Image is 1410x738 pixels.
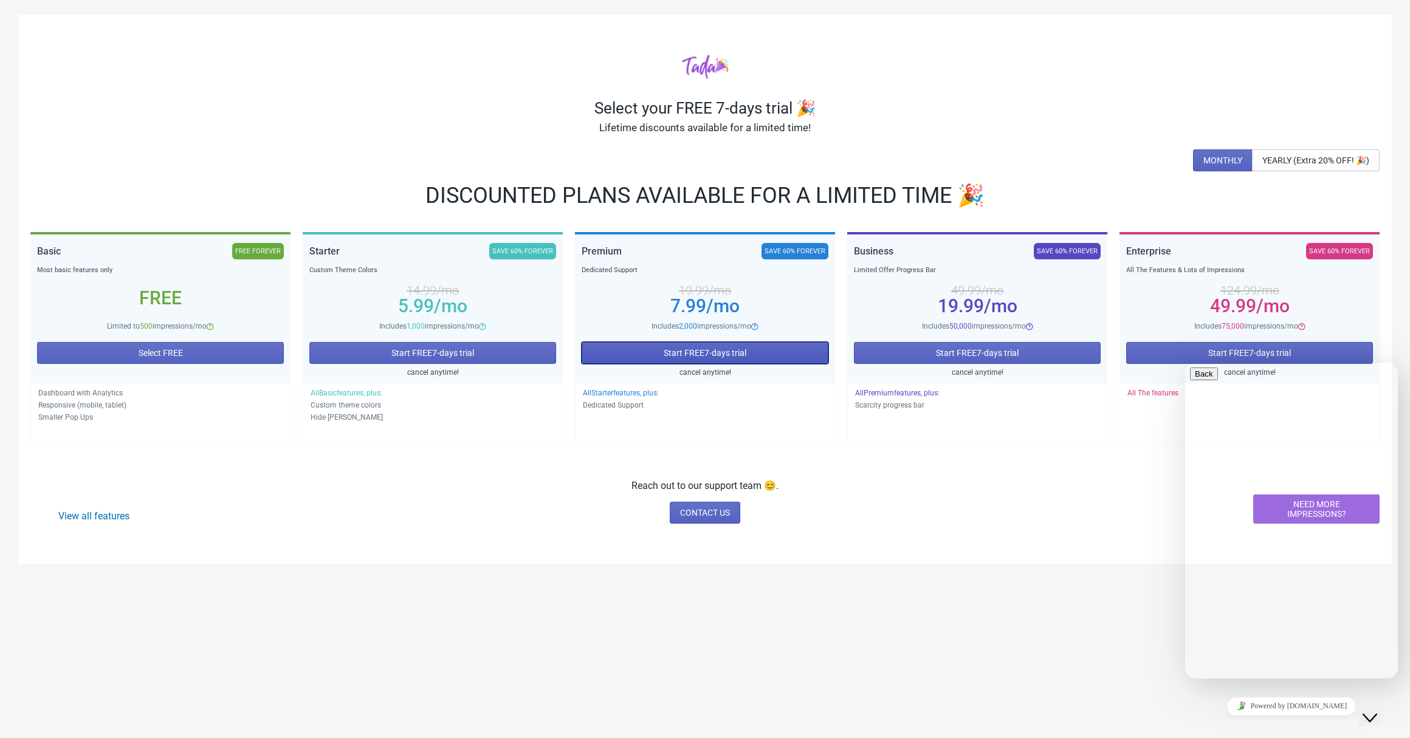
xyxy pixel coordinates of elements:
[1194,322,1298,330] span: Includes impressions/mo
[434,295,467,316] span: /mo
[311,399,555,411] p: Custom theme colors
[984,295,1017,316] span: /mo
[232,243,284,259] div: FREE FOREVER
[1126,301,1373,311] div: 49.99
[582,301,828,311] div: 7.99
[391,348,474,358] span: Start FREE 7 -days trial
[582,243,622,259] div: Premium
[854,264,1101,276] div: Limited Offer Progress Bar
[854,342,1101,364] button: Start FREE7-days trial
[670,502,740,524] a: CONTACT US
[37,243,61,259] div: Basic
[1359,689,1398,726] iframe: chat widget
[949,322,972,330] span: 50,000
[854,301,1101,311] div: 19.99
[762,243,828,259] div: SAVE 60% FOREVER
[1185,363,1398,678] iframe: chat widget
[922,322,1026,330] span: Includes impressions/mo
[309,366,556,378] div: cancel anytime!
[1306,243,1373,259] div: SAVE 60% FOREVER
[1126,285,1373,295] div: 124.99 /mo
[631,479,779,493] p: Reach out to our support team 😊.
[583,389,659,397] span: All Starter features, plus:
[1256,295,1290,316] span: /mo
[680,508,730,518] span: CONTACT US
[1203,155,1242,165] span: MONTHLY
[37,342,284,364] button: Select FREE
[582,342,828,364] button: Start FREE7-days trial
[1193,149,1253,171] button: MONTHLY
[30,98,1380,118] div: Select your FREE 7-days trial 🎉
[139,348,183,358] span: Select FREE
[309,243,340,259] div: Starter
[311,411,555,423] p: Hide [PERSON_NAME]
[407,322,425,330] span: 1,000
[854,285,1101,295] div: 49.99 /mo
[1185,692,1398,720] iframe: chat widget
[1262,155,1369,165] span: YEARLY (Extra 20% OFF! 🎉)
[582,285,828,295] div: 19.99 /mo
[854,243,893,259] div: Business
[1127,389,1178,397] span: All The features
[1126,342,1373,364] button: Start FREE7-days trial
[37,264,284,276] div: Most basic features only
[140,322,153,330] span: 500
[37,320,284,332] div: Limited to impressions/mo
[1126,243,1171,259] div: Enterprise
[309,285,556,295] div: 14.99 /mo
[936,348,1019,358] span: Start FREE 7 -days trial
[679,322,697,330] span: 2,000
[664,348,746,358] span: Start FREE 7 -days trial
[37,293,284,303] div: Free
[489,243,556,259] div: SAVE 60% FOREVER
[1126,366,1373,378] div: cancel anytime!
[855,389,940,397] span: All Premium features, plus:
[652,322,751,330] span: Includes impressions/mo
[309,264,556,276] div: Custom Theme Colors
[583,399,827,411] p: Dedicated Support
[682,54,729,79] img: tadacolor.png
[1208,348,1291,358] span: Start FREE 7 -days trial
[309,342,556,364] button: Start FREE7-days trial
[38,411,283,423] p: Smaller Pop Ups
[855,399,1099,411] p: Scarcity progress bar
[1126,264,1373,276] div: All The Features & Lots of Impressions
[309,301,556,311] div: 5.99
[379,322,479,330] span: Includes impressions/mo
[30,118,1380,137] div: Lifetime discounts available for a limited time!
[1222,322,1244,330] span: 75,000
[582,264,828,276] div: Dedicated Support
[582,366,828,378] div: cancel anytime!
[1252,149,1380,171] button: YEARLY (Extra 20% OFF! 🎉)
[854,366,1101,378] div: cancel anytime!
[30,186,1380,205] div: DISCOUNTED PLANS AVAILABLE FOR A LIMITED TIME 🎉
[1034,243,1101,259] div: SAVE 60% FOREVER
[706,295,740,316] span: /mo
[38,399,283,411] p: Responsive (mobile, tablet)
[311,389,382,397] span: All Basic features, plus:
[38,387,283,399] p: Dashboard with Analytics
[58,510,129,522] a: View all features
